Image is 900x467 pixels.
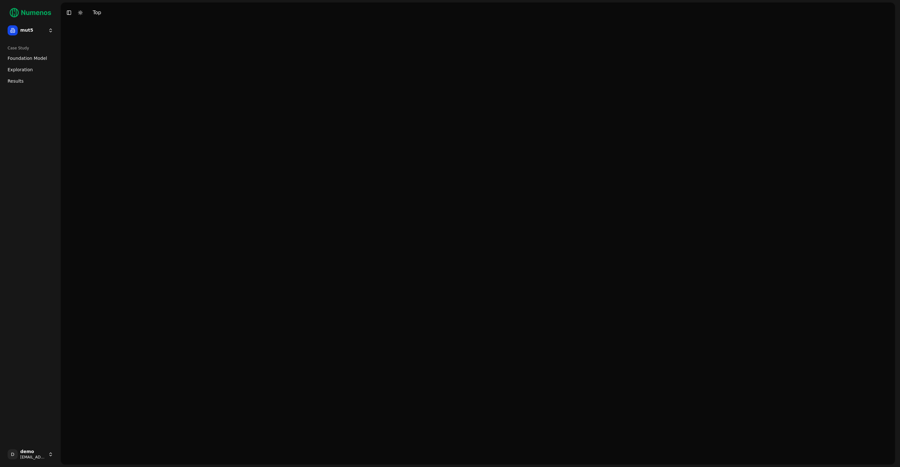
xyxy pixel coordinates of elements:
span: Results [8,78,24,84]
span: D [8,449,18,459]
button: Ddemo[EMAIL_ADDRESS] [5,447,56,462]
span: Foundation Model [8,55,47,61]
a: Exploration [5,65,56,75]
a: Foundation Model [5,53,56,63]
span: Exploration [8,66,33,73]
span: mut5 [20,28,46,33]
img: Numenos [5,5,56,20]
div: Case Study [5,43,56,53]
button: mut5 [5,23,56,38]
span: [EMAIL_ADDRESS] [20,455,46,460]
a: Results [5,76,56,86]
div: Top [93,9,101,16]
span: demo [20,449,46,455]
